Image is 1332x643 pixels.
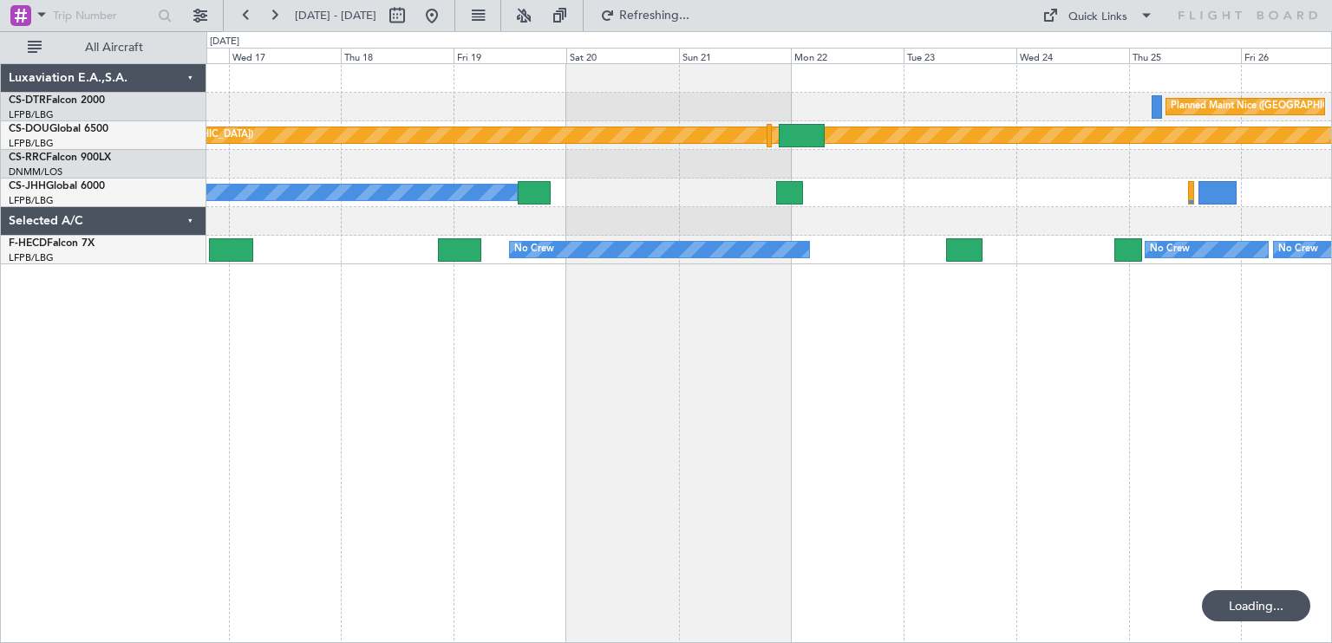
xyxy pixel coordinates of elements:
[679,48,792,63] div: Sun 21
[9,194,54,207] a: LFPB/LBG
[210,35,239,49] div: [DATE]
[9,108,54,121] a: LFPB/LBG
[1278,237,1318,263] div: No Crew
[229,48,342,63] div: Wed 17
[791,48,904,63] div: Mon 22
[341,48,454,63] div: Thu 18
[454,48,566,63] div: Fri 19
[514,237,554,263] div: No Crew
[9,166,62,179] a: DNMM/LOS
[1016,48,1129,63] div: Wed 24
[9,181,46,192] span: CS-JHH
[1068,9,1127,26] div: Quick Links
[9,153,111,163] a: CS-RRCFalcon 900LX
[295,8,376,23] span: [DATE] - [DATE]
[9,124,108,134] a: CS-DOUGlobal 6500
[9,95,105,106] a: CS-DTRFalcon 2000
[9,181,105,192] a: CS-JHHGlobal 6000
[9,238,95,249] a: F-HECDFalcon 7X
[53,3,153,29] input: Trip Number
[592,2,696,29] button: Refreshing...
[19,34,188,62] button: All Aircraft
[9,95,46,106] span: CS-DTR
[1150,237,1190,263] div: No Crew
[566,48,679,63] div: Sat 20
[618,10,691,22] span: Refreshing...
[904,48,1016,63] div: Tue 23
[1202,590,1310,621] div: Loading...
[9,124,49,134] span: CS-DOU
[9,153,46,163] span: CS-RRC
[9,251,54,264] a: LFPB/LBG
[1034,2,1162,29] button: Quick Links
[45,42,183,54] span: All Aircraft
[1129,48,1242,63] div: Thu 25
[9,238,47,249] span: F-HECD
[9,137,54,150] a: LFPB/LBG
